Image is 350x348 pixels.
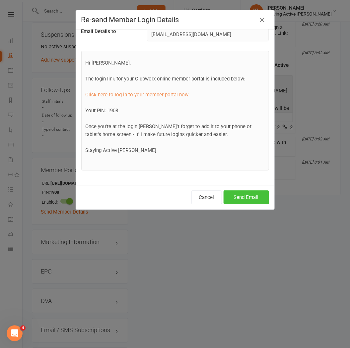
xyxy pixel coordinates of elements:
span: Hi [PERSON_NAME], [86,60,131,66]
span: Staying Active [PERSON_NAME] [86,147,157,153]
span: Once you're at the login [PERSON_NAME]'t forget to add it to your phone or tablet's home screen -... [86,124,252,137]
h4: Re-send Member Login Details [81,16,269,24]
label: Email Details to [81,27,116,35]
a: Click here to log in to your member portal now. [86,92,190,98]
span: The login link for your Clubworx online member portal is included below: [86,76,246,82]
iframe: Intercom live chat [7,325,23,341]
button: Send Email [224,190,269,204]
span: 4 [20,325,26,331]
button: Close [257,15,268,25]
button: Cancel [191,190,222,204]
span: Your PIN: 1908 [86,108,118,114]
